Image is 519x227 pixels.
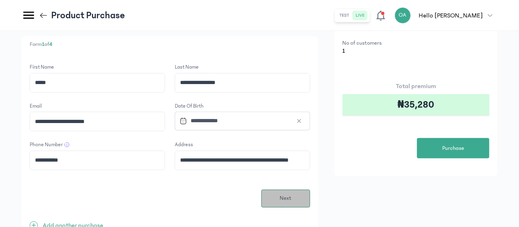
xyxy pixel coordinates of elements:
[337,11,353,20] button: test
[419,11,483,20] p: Hello [PERSON_NAME]
[175,102,310,110] label: Date of Birth
[343,39,414,47] p: No of customers
[176,112,301,130] input: Datepicker input
[175,63,199,71] label: Last Name
[30,63,54,71] label: First Name
[175,141,193,149] label: Address
[417,138,489,158] button: Purchase
[280,194,291,203] span: Next
[343,94,489,115] div: ₦35,280
[42,41,44,48] span: 1
[343,81,489,91] p: Total premium
[49,41,52,48] span: 4
[261,190,310,208] button: Next
[395,7,411,24] div: OA
[343,47,414,55] p: 1
[353,11,368,20] button: live
[51,9,125,22] p: Product Purchase
[30,141,63,149] label: Phone Number
[395,7,497,24] button: OAHello [PERSON_NAME]
[30,40,310,49] p: Form of
[30,102,42,110] label: Email
[442,144,464,153] span: Purchase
